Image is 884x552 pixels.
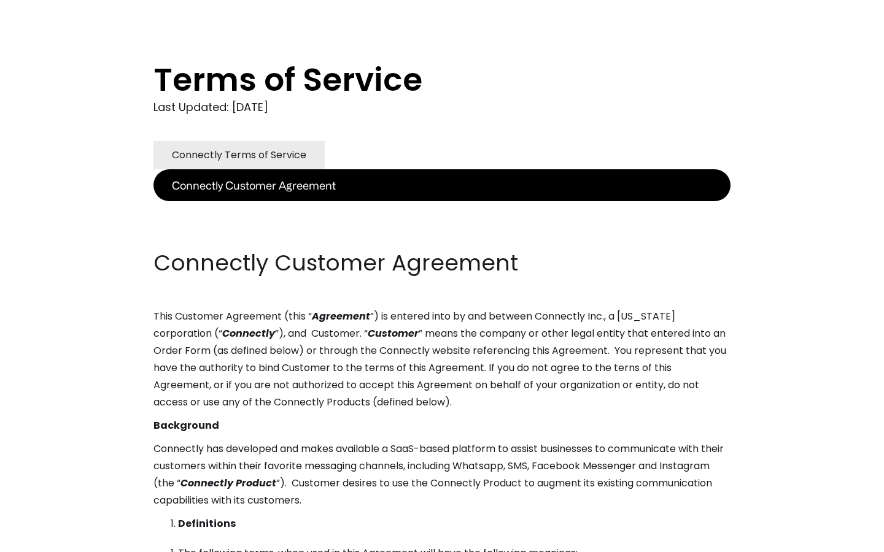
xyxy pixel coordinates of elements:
[153,61,681,98] h1: Terms of Service
[153,248,731,278] h2: Connectly Customer Agreement
[153,440,731,509] p: Connectly has developed and makes available a SaaS-based platform to assist businesses to communi...
[172,147,306,164] div: Connectly Terms of Service
[178,516,236,531] strong: Definitions
[153,308,731,411] p: This Customer Agreement (this “ ”) is entered into by and between Connectly Inc., a [US_STATE] co...
[12,529,74,548] aside: Language selected: English
[172,177,336,194] div: Connectly Customer Agreement
[153,201,731,218] p: ‍
[153,224,731,242] p: ‍
[368,326,419,340] em: Customer
[312,309,370,323] em: Agreement
[25,531,74,548] ul: Language list
[180,476,276,490] em: Connectly Product
[153,98,731,117] div: Last Updated: [DATE]
[222,326,275,340] em: Connectly
[153,418,219,432] strong: Background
